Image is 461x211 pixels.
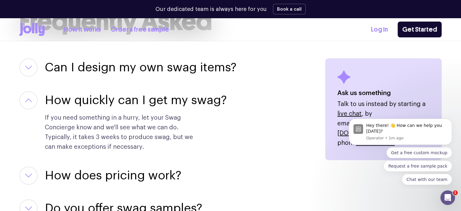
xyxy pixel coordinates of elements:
button: live chat [337,109,362,119]
button: How does pricing work? [45,166,181,185]
iframe: Intercom live chat [440,190,455,205]
a: How it works [64,25,101,35]
button: Book a call [273,4,306,15]
button: Can I design my own swag items? [45,58,236,77]
a: Order a free sample [111,25,169,35]
a: Get Started [398,22,442,37]
iframe: Intercom notifications message [340,114,461,189]
p: Talk to us instead by starting a , by email , or by phone [337,99,429,148]
button: How quickly can I get my swag? [45,91,227,109]
p: If you need something in a hurry, let your Swag Concierge know and we'll see what we can do. Typi... [45,113,200,152]
p: Our dedicated team is always here for you [155,5,267,13]
span: 1 [453,190,458,195]
h4: Ask us something [337,88,429,98]
a: Log In [371,25,388,35]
